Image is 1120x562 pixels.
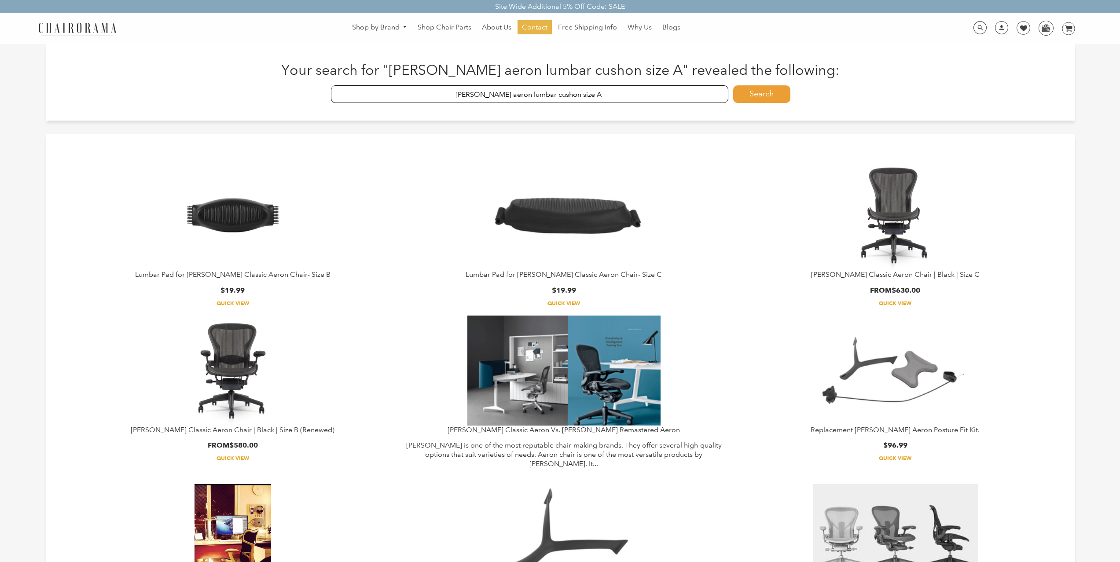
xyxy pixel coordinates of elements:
div: From [70,441,395,450]
span: Contact [522,23,547,32]
span: $19.99 [552,286,576,294]
img: chairorama [33,21,121,37]
img: WhatsApp_Image_2024-07-12_at_16.23.01.webp [1039,21,1053,34]
span: Shop Chair Parts [418,23,471,32]
button: Search [733,85,790,103]
img: Lumbar Pad for Herman Miller Classic Aeron Chair- Size C - chairorama [481,160,646,270]
a: Quick View [733,455,1058,462]
a: Herman Miller Classic Aeron Chair | Black | Size B (Renewed) - chairorama [70,316,395,426]
a: Lumbar Pad for Herman Miller Classic Aeron Chair- Size B - chairorama [70,160,395,270]
a: Contact [518,20,552,34]
span: $580.00 [229,441,258,449]
a: Why Us [623,20,656,34]
span: Blogs [662,23,680,32]
a: Shop Chair Parts [413,20,476,34]
a: Lumbar Pad for [PERSON_NAME] Classic Aeron Chair- Size C [466,270,662,279]
span: Why Us [628,23,652,32]
a: Blogs [658,20,685,34]
img: Herman Miller Classic Aeron Chair | Black | Size C - chairorama [840,160,950,270]
a: Shop by Brand [348,21,412,34]
p: [PERSON_NAME] is one of the most reputable chair-making brands. They offer several high-quality o... [402,441,727,468]
h1: Your search for "[PERSON_NAME] aeron lumbar cushon size A" revealed the following: [64,62,1058,78]
a: About Us [477,20,516,34]
a: Replacement [PERSON_NAME] Aeron Posture Fit Kit. [811,426,980,434]
a: Herman Miller Classic Aeron Chair | Black | Size C - chairorama [733,160,1058,270]
a: Herman Miller Classic Aeron Vs. Herman Miller Remastered Aeron [402,316,727,426]
a: Quick View [733,300,1058,307]
img: Herman Miller Classic Aeron Chair | Black | Size B (Renewed) - chairorama [178,316,288,426]
a: Quick View [70,300,395,307]
span: Free Shipping Info [558,23,617,32]
img: Replacement Herman Miller Aeron Posture Fit Kit. - chairorama [813,316,978,426]
a: Lumbar Pad for [PERSON_NAME] Classic Aeron Chair- Size B [135,270,330,279]
a: Quick View [70,455,395,462]
a: Quick View [402,300,727,307]
img: Lumbar Pad for Herman Miller Classic Aeron Chair- Size B - chairorama [178,160,288,270]
a: [PERSON_NAME] Classic Aeron Vs. [PERSON_NAME] Remastered Aeron [448,426,680,434]
div: From [733,286,1058,295]
span: $96.99 [883,441,907,449]
a: Replacement Herman Miller Aeron Posture Fit Kit. - chairorama [733,316,1058,426]
img: Herman Miller Classic Aeron Vs. Herman Miller Remastered Aeron [467,316,661,426]
a: [PERSON_NAME] Classic Aeron Chair | Black | Size B (Renewed) [131,426,334,434]
span: About Us [482,23,511,32]
a: Lumbar Pad for Herman Miller Classic Aeron Chair- Size C - chairorama [402,160,727,270]
a: Free Shipping Info [554,20,621,34]
span: $19.99 [220,286,245,294]
input: Enter Search Terms... [331,85,728,103]
nav: DesktopNavigation [159,20,874,37]
a: [PERSON_NAME] Classic Aeron Chair | Black | Size C [811,270,980,279]
span: $630.00 [892,286,920,294]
